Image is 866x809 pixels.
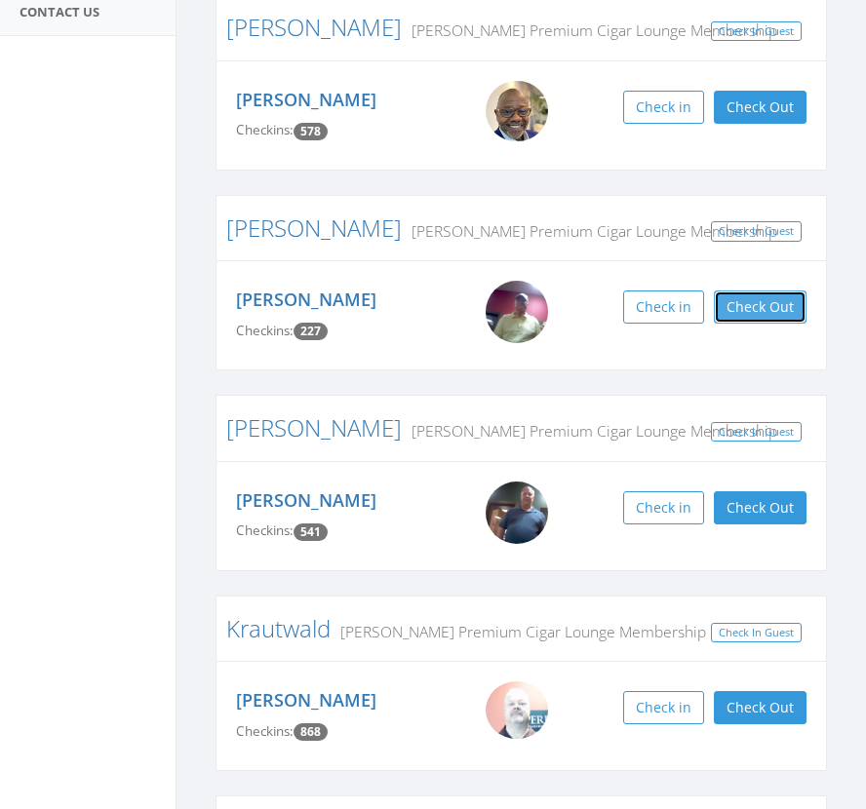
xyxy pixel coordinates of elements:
button: Check in [623,91,704,124]
small: [PERSON_NAME] Premium Cigar Lounge Membership [402,420,777,442]
span: Checkin count [294,123,328,140]
span: Checkin count [294,323,328,340]
img: Larry_Grzyb.png [486,281,548,343]
small: [PERSON_NAME] Premium Cigar Lounge Membership [331,621,706,642]
a: [PERSON_NAME] [236,288,376,311]
span: Checkins: [236,521,294,539]
button: Check Out [714,491,807,524]
img: Kevin_Howerton.png [486,482,548,544]
a: [PERSON_NAME] [236,488,376,512]
a: [PERSON_NAME] [226,212,402,244]
button: Check Out [714,290,807,324]
span: Checkin count [294,723,328,741]
button: Check Out [714,691,807,724]
img: WIN_20200824_14_20_23_Pro.jpg [486,681,548,739]
span: Checkin count [294,523,328,541]
img: VP.jpg [486,81,548,142]
a: [PERSON_NAME] [236,88,376,111]
small: [PERSON_NAME] Premium Cigar Lounge Membership [402,19,777,41]
span: Checkins: [236,121,294,138]
a: Check In Guest [711,422,802,443]
a: [PERSON_NAME] [226,411,402,443]
a: [PERSON_NAME] [226,11,402,43]
a: Check In Guest [711,623,802,643]
button: Check in [623,691,704,724]
button: Check in [623,491,704,524]
span: Checkins: [236,322,294,339]
a: [PERSON_NAME] [236,688,376,712]
a: Check In Guest [711,221,802,242]
span: Contact Us [20,3,99,20]
button: Check in [623,290,704,324]
button: Check Out [714,91,807,124]
small: [PERSON_NAME] Premium Cigar Lounge Membership [402,220,777,242]
span: Checkins: [236,722,294,740]
a: Check In Guest [711,21,802,42]
a: Krautwald [226,612,331,644]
